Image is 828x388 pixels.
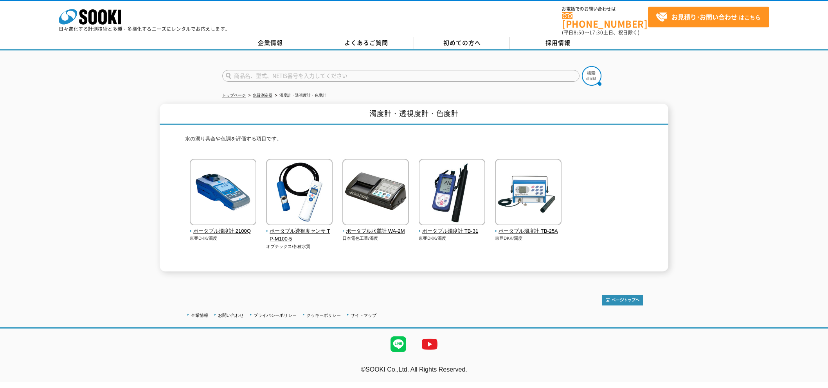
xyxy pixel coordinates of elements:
img: ポータブル水質計 WA-2M [342,159,409,227]
a: 初めての方へ [414,37,510,49]
a: ポータブル透視度センサ TP-M100-5 [266,220,333,243]
strong: お見積り･お問い合わせ [671,12,737,22]
li: 濁度計・透視度計・色度計 [274,92,326,100]
a: サイトマップ [351,313,376,318]
p: 東亜DKK/濁度 [190,235,257,242]
a: クッキーポリシー [306,313,341,318]
a: よくあるご質問 [318,37,414,49]
span: 初めての方へ [443,38,481,47]
span: お電話でのお問い合わせは [562,7,648,11]
img: btn_search.png [582,66,601,86]
img: YouTube [414,329,445,360]
a: 水質測定器 [253,93,272,97]
a: ポータブル濁度計 TB-25A [495,220,562,235]
p: 東亜DKK/濁度 [419,235,486,242]
a: ポータブル濁度計 2100Q [190,220,257,235]
img: ポータブル濁度計 TB-31 [419,159,485,227]
p: 日本電色工業/濁度 [342,235,409,242]
span: 8:50 [574,29,585,36]
span: ポータブル濁度計 TB-31 [419,227,486,235]
span: ポータブル水質計 WA-2M [342,227,409,235]
h1: 濁度計・透視度計・色度計 [160,104,668,125]
a: 企業情報 [222,37,318,49]
a: ポータブル水質計 WA-2M [342,220,409,235]
p: オプテックス/各種水質 [266,243,333,250]
span: はこちら [656,11,761,23]
a: 採用情報 [510,37,606,49]
a: プライバシーポリシー [254,313,297,318]
span: 17:30 [589,29,603,36]
input: 商品名、型式、NETIS番号を入力してください [222,70,580,82]
span: ポータブル透視度センサ TP-M100-5 [266,227,333,244]
span: ポータブル濁度計 TB-25A [495,227,562,235]
p: 東亜DKK/濁度 [495,235,562,242]
a: テストMail [798,374,828,381]
p: 水の濁り具合や色調を評価する項目です。 [185,135,643,147]
img: ポータブル透視度センサ TP-M100-5 [266,159,333,227]
img: ポータブル濁度計 TB-25A [495,159,562,227]
a: お問い合わせ [218,313,244,318]
a: トップページ [222,93,246,97]
a: お見積り･お問い合わせはこちら [648,7,769,27]
a: 企業情報 [191,313,208,318]
a: [PHONE_NUMBER] [562,12,648,28]
img: ポータブル濁度計 2100Q [190,159,256,227]
span: ポータブル濁度計 2100Q [190,227,257,235]
span: (平日 ～ 土日、祝日除く) [562,29,639,36]
img: LINE [383,329,414,360]
img: トップページへ [602,295,643,305]
p: 日々進化する計測技術と多種・多様化するニーズにレンタルでお応えします。 [59,27,230,31]
a: ポータブル濁度計 TB-31 [419,220,486,235]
